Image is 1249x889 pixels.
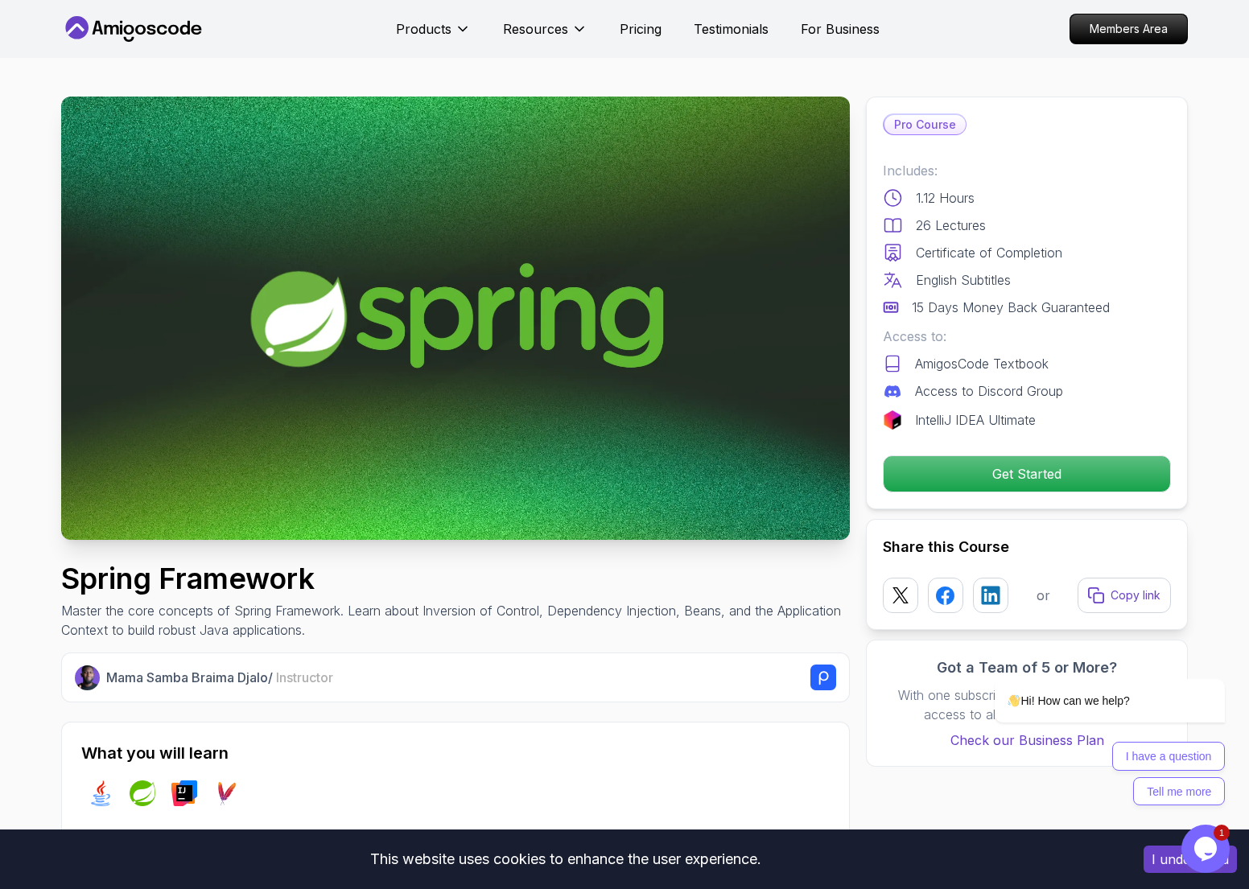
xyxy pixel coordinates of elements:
iframe: chat widget [943,552,1233,817]
p: Products [396,19,451,39]
p: Includes: [883,161,1171,180]
button: Resources [503,19,587,51]
img: maven logo [213,780,239,806]
button: Accept cookies [1144,846,1237,873]
p: English Subtitles [916,270,1011,290]
iframe: chat widget [1181,825,1233,873]
p: Access to: [883,327,1171,346]
a: Check our Business Plan [883,731,1171,750]
img: intellij logo [171,780,197,806]
button: Get Started [883,455,1171,492]
a: Testimonials [694,19,769,39]
h2: What you will learn [81,742,830,764]
p: AmigosCode Textbook [915,354,1049,373]
a: For Business [801,19,880,39]
h3: Got a Team of 5 or More? [883,656,1171,679]
img: Nelson Djalo [75,665,100,690]
p: 26 Lectures [916,216,986,235]
img: spring logo [130,780,155,806]
button: Products [396,19,471,51]
img: java logo [88,780,113,806]
h2: Share this Course [883,536,1171,558]
p: Certificate of Completion [916,243,1062,262]
a: Members Area [1070,14,1188,44]
p: IntelliJ IDEA Ultimate [915,410,1036,430]
p: Master the core concepts of Spring Framework. Learn about Inversion of Control, Dependency Inject... [61,601,850,640]
img: spring-framework_thumbnail [61,97,850,540]
p: 15 Days Money Back Guaranteed [912,298,1110,317]
p: Resources [503,19,568,39]
p: 1.12 Hours [916,188,975,208]
a: Pricing [620,19,662,39]
p: With one subscription, give your entire team access to all courses and features. [883,685,1171,724]
img: jetbrains logo [883,410,902,430]
div: This website uses cookies to enhance the user experience. [12,842,1119,877]
h1: Spring Framework [61,562,850,595]
span: Instructor [276,669,333,685]
p: Pro Course [884,115,966,134]
p: Mama Samba Braima Djalo / [106,668,333,687]
p: Get Started [884,456,1170,492]
p: Access to Discord Group [915,381,1063,401]
p: Members Area [1070,14,1187,43]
